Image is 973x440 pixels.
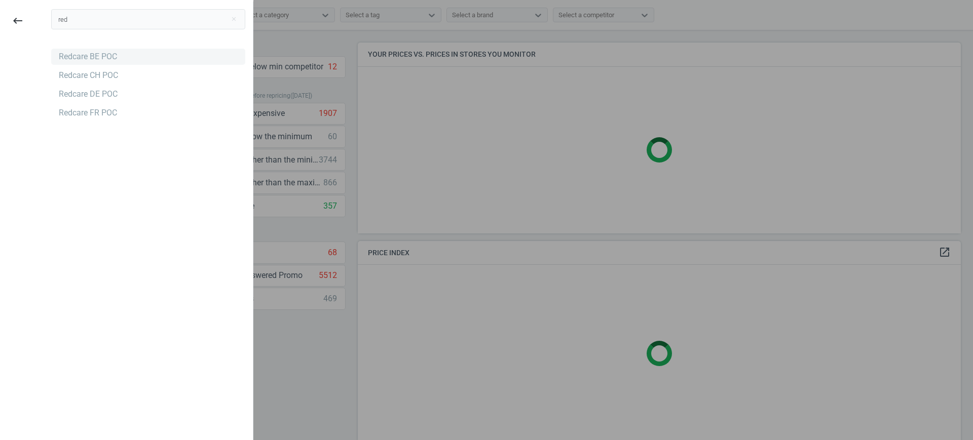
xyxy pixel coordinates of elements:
[59,51,117,62] div: Redcare BE POC
[59,70,118,81] div: Redcare CH POC
[226,15,241,24] button: Close
[51,9,245,29] input: Search campaign
[59,89,118,100] div: Redcare DE POC
[59,107,117,118] div: Redcare FR POC
[12,15,24,27] i: keyboard_backspace
[6,9,29,33] button: keyboard_backspace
